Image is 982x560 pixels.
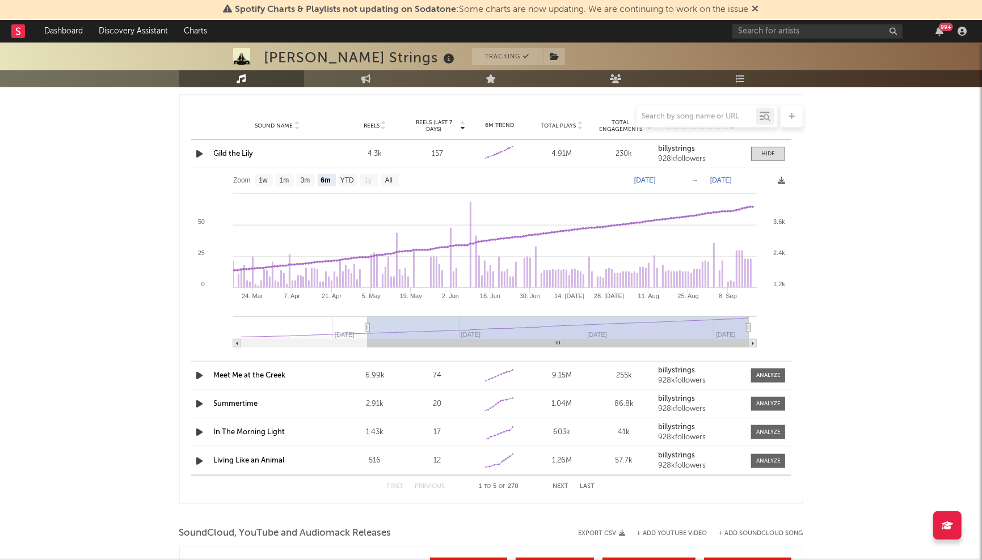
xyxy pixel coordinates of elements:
[594,292,624,299] text: 28. [DATE]
[596,370,652,381] div: 255k
[322,292,342,299] text: 21. Apr
[658,452,743,460] a: billystrings
[533,398,590,410] div: 1.04M
[364,177,372,185] text: 1y
[347,427,403,438] div: 1.43k
[658,377,743,385] div: 928k followers
[235,5,749,14] span: : Some charts are now updating. We are continuing to work on the issue
[519,292,540,299] text: 30. Jun
[468,480,530,494] div: 1 5 270
[626,531,707,537] div: + Add YouTube Video
[201,281,204,287] text: 0
[553,483,569,490] button: Next
[409,149,466,160] div: 157
[235,5,457,14] span: Spotify Charts & Playlists not updating on Sodatone
[658,395,695,402] strong: billystrings
[321,177,330,185] text: 6m
[214,150,254,158] a: Gild the Lily
[399,292,422,299] text: 19. May
[637,112,756,121] input: Search by song name or URL
[264,48,458,67] div: [PERSON_NAME] Strings
[242,292,263,299] text: 24. Mar
[939,23,953,31] div: 99 +
[214,457,285,464] a: Living Like an Animal
[752,5,759,14] span: Dismiss
[732,24,903,39] input: Search for artists
[658,452,695,459] strong: billystrings
[533,370,590,381] div: 9.15M
[596,455,652,466] div: 57.7k
[638,292,659,299] text: 11. Aug
[499,484,506,489] span: of
[409,398,466,410] div: 20
[340,177,353,185] text: YTD
[658,434,743,442] div: 928k followers
[634,176,656,184] text: [DATE]
[935,27,943,36] button: 99+
[415,483,445,490] button: Previous
[472,48,543,65] button: Tracking
[710,176,732,184] text: [DATE]
[677,292,698,299] text: 25. Aug
[409,370,466,381] div: 74
[658,395,743,403] a: billystrings
[596,398,652,410] div: 86.8k
[385,177,392,185] text: All
[658,462,743,470] div: 928k followers
[347,149,403,160] div: 4.3k
[596,427,652,438] div: 41k
[658,423,743,431] a: billystrings
[409,455,466,466] div: 12
[214,372,286,379] a: Meet Me at the Creek
[692,176,698,184] text: →
[233,177,251,185] text: Zoom
[554,292,584,299] text: 14. [DATE]
[773,281,785,287] text: 1.2k
[579,530,626,537] button: Export CSV
[214,400,258,408] a: Summertime
[719,292,737,299] text: 8. Sep
[300,177,310,185] text: 3m
[707,531,803,537] button: + Add SoundCloud Song
[279,177,289,185] text: 1m
[658,423,695,431] strong: billystrings
[658,145,695,152] strong: billystrings
[637,531,707,537] button: + Add YouTube Video
[596,149,652,160] div: 230k
[214,429,285,436] a: In The Morning Light
[479,292,500,299] text: 16. Jun
[442,292,459,299] text: 2. Jun
[91,20,176,43] a: Discovery Assistant
[284,292,300,299] text: 7. Apr
[719,531,803,537] button: + Add SoundCloud Song
[484,484,491,489] span: to
[197,249,204,256] text: 25
[197,218,204,225] text: 50
[259,177,268,185] text: 1w
[409,427,466,438] div: 17
[773,218,785,225] text: 3.6k
[658,155,743,163] div: 928k followers
[179,527,391,540] span: SoundCloud, YouTube and Audiomack Releases
[658,367,695,374] strong: billystrings
[658,367,743,375] a: billystrings
[533,455,590,466] div: 1.26M
[347,398,403,410] div: 2.91k
[773,249,785,256] text: 2.4k
[347,455,403,466] div: 516
[658,145,743,153] a: billystrings
[533,149,590,160] div: 4.91M
[533,427,590,438] div: 603k
[347,370,403,381] div: 6.99k
[36,20,91,43] a: Dashboard
[387,483,404,490] button: First
[580,483,595,490] button: Last
[176,20,215,43] a: Charts
[361,292,381,299] text: 5. May
[658,405,743,413] div: 928k followers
